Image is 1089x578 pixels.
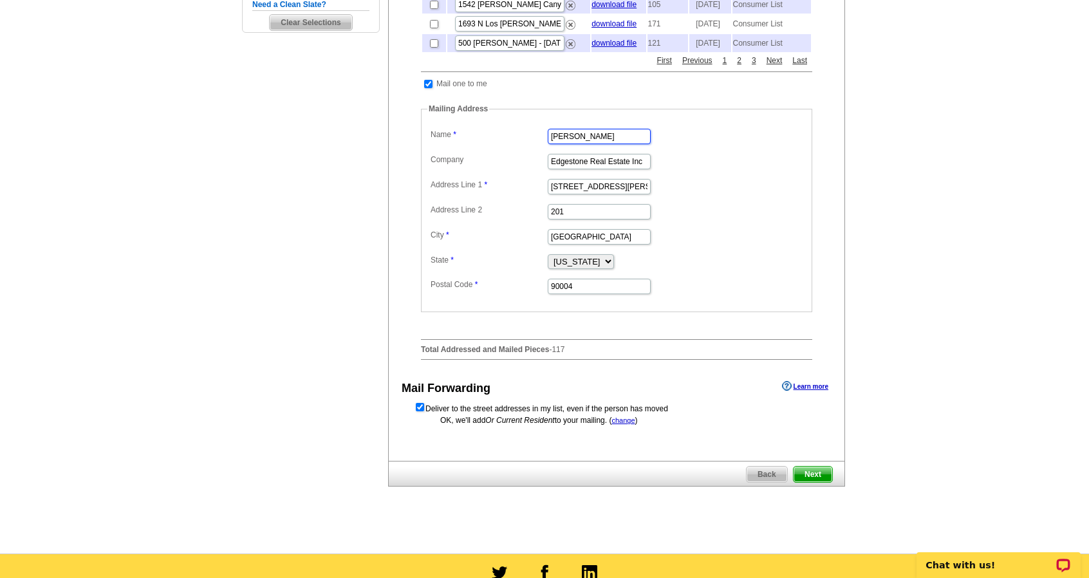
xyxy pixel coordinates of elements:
[611,416,635,424] a: change
[789,55,810,66] a: Last
[749,55,759,66] a: 3
[732,34,811,52] td: Consumer List
[431,254,546,266] label: State
[908,537,1089,578] iframe: LiveChat chat widget
[436,77,488,90] td: Mail one to me
[402,380,490,397] div: Mail Forwarding
[679,55,716,66] a: Previous
[794,467,832,482] span: Next
[689,15,731,33] td: [DATE]
[647,15,688,33] td: 171
[782,381,828,391] a: Learn more
[566,20,575,30] img: delete.png
[414,415,819,426] div: OK, we'll add to your mailing. ( )
[552,345,564,354] span: 117
[734,55,745,66] a: 2
[427,103,489,115] legend: Mailing Address
[647,34,688,52] td: 121
[431,204,546,216] label: Address Line 2
[746,466,788,483] a: Back
[763,55,786,66] a: Next
[732,15,811,33] td: Consumer List
[566,39,575,49] img: delete.png
[421,345,549,354] strong: Total Addressed and Mailed Pieces
[431,154,546,165] label: Company
[431,229,546,241] label: City
[566,1,575,10] img: delete.png
[566,37,575,46] a: Remove this list
[747,467,787,482] span: Back
[654,55,675,66] a: First
[270,15,351,30] span: Clear Selections
[431,179,546,191] label: Address Line 1
[431,129,546,140] label: Name
[689,34,731,52] td: [DATE]
[566,17,575,26] a: Remove this list
[414,402,819,415] form: Deliver to the street addresses in my list, even if the person has moved
[431,279,546,290] label: Postal Code
[591,39,637,48] a: download file
[720,55,731,66] a: 1
[591,19,637,28] a: download file
[485,416,554,425] span: Or Current Resident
